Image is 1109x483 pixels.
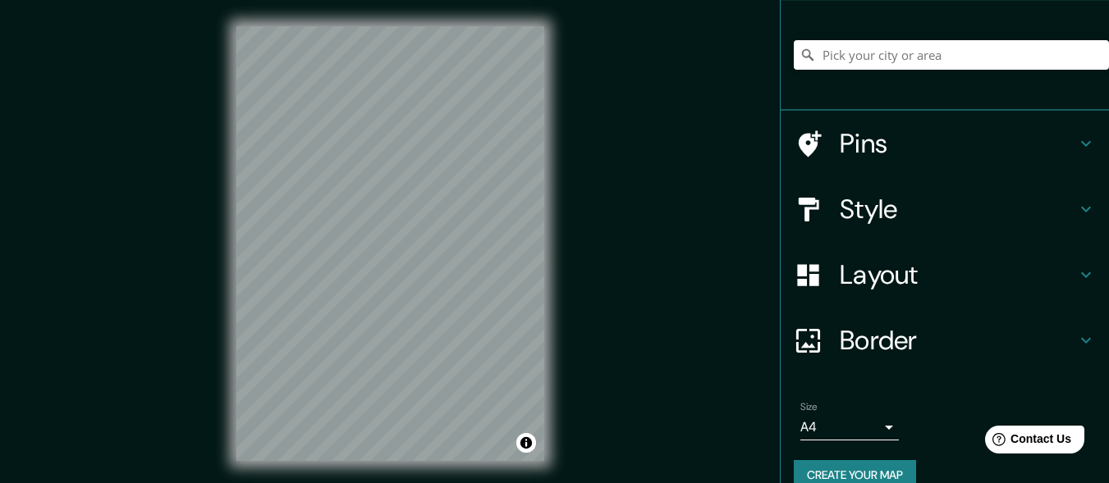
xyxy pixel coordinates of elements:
canvas: Map [236,26,544,461]
button: Toggle attribution [516,433,536,453]
div: A4 [800,414,899,440]
div: Style [781,176,1109,242]
div: Border [781,308,1109,373]
div: Pins [781,111,1109,176]
h4: Border [840,324,1076,357]
h4: Layout [840,258,1076,291]
h4: Pins [840,127,1076,160]
iframe: Help widget launcher [963,419,1091,465]
input: Pick your city or area [794,40,1109,70]
h4: Style [840,193,1076,226]
div: Layout [781,242,1109,308]
label: Size [800,400,818,414]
